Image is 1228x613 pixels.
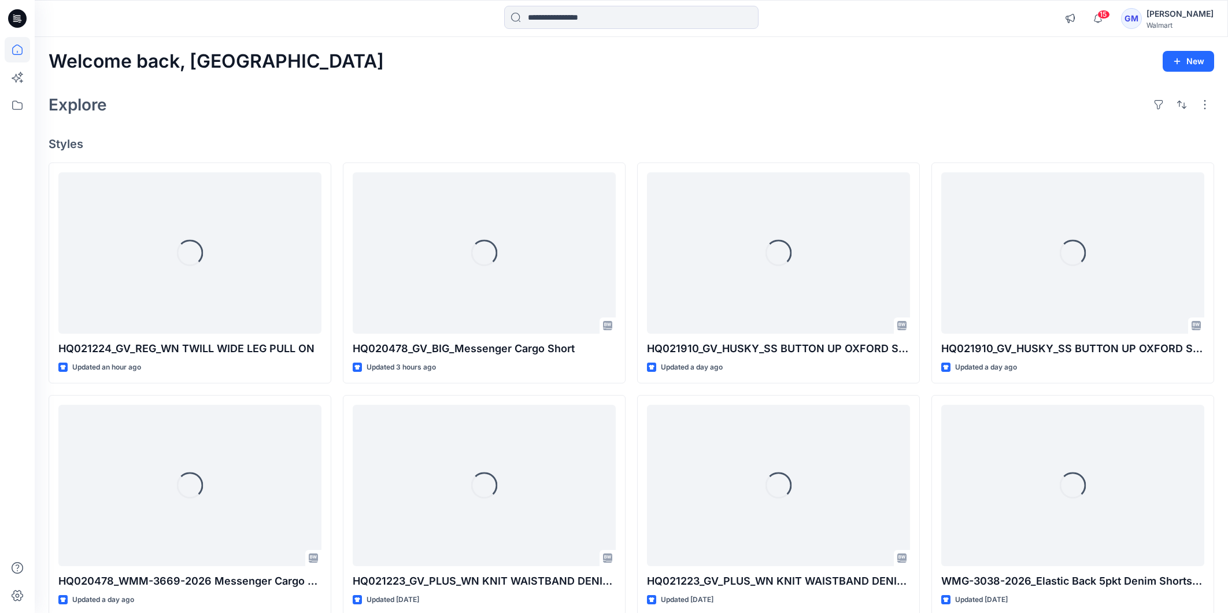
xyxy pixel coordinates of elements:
p: HQ021910_GV_HUSKY_SS BUTTON UP OXFORD SHIRT [647,341,910,357]
div: Walmart [1146,21,1214,29]
p: Updated a day ago [72,594,134,606]
span: 15 [1097,10,1110,19]
p: Updated a day ago [955,361,1017,374]
p: Updated 3 hours ago [367,361,436,374]
p: Updated [DATE] [955,594,1008,606]
button: New [1163,51,1214,72]
p: HQ020478_WMM-3669-2026 Messenger Cargo Short [58,573,321,589]
p: HQ021223_GV_PLUS_WN KNIT WAISTBAND DENIM SHORT [647,573,910,589]
p: HQ021224_GV_REG_WN TWILL WIDE LEG PULL ON [58,341,321,357]
p: Updated [DATE] [367,594,419,606]
h4: Styles [49,137,1214,151]
p: Updated a day ago [661,361,723,374]
p: Updated [DATE] [661,594,713,606]
p: WMG-3038-2026_Elastic Back 5pkt Denim Shorts 3 Inseam - Cost Opt [941,573,1204,589]
p: HQ021223_GV_PLUS_WN KNIT WAISTBAND DENIM SHORT [353,573,616,589]
div: [PERSON_NAME] [1146,7,1214,21]
div: GM [1121,8,1142,29]
p: HQ021910_GV_HUSKY_SS BUTTON UP OXFORD SHIRT [941,341,1204,357]
p: HQ020478_GV_BIG_Messenger Cargo Short [353,341,616,357]
h2: Explore [49,95,107,114]
p: Updated an hour ago [72,361,141,374]
h2: Welcome back, [GEOGRAPHIC_DATA] [49,51,384,72]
